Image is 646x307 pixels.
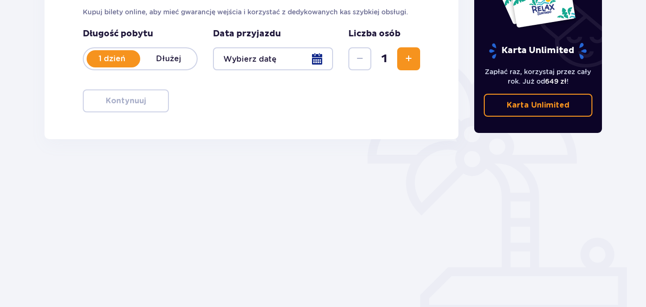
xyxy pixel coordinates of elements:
a: Karta Unlimited [484,94,593,117]
button: Zwiększ [397,47,420,70]
p: 1 dzień [84,54,140,64]
p: Karta Unlimited [507,100,569,110]
button: Zmniejsz [348,47,371,70]
span: 649 zł [545,77,567,85]
p: Zapłać raz, korzystaj przez cały rok. Już od ! [484,67,593,86]
span: 1 [373,52,395,66]
p: Długość pobytu [83,28,198,40]
p: Karta Unlimited [488,43,588,59]
p: Data przyjazdu [213,28,281,40]
p: Liczba osób [348,28,401,40]
p: Dłużej [140,54,197,64]
button: Kontynuuj [83,89,169,112]
p: Kontynuuj [106,96,146,106]
p: Kupuj bilety online, aby mieć gwarancję wejścia i korzystać z dedykowanych kas szybkiej obsługi. [83,7,420,17]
